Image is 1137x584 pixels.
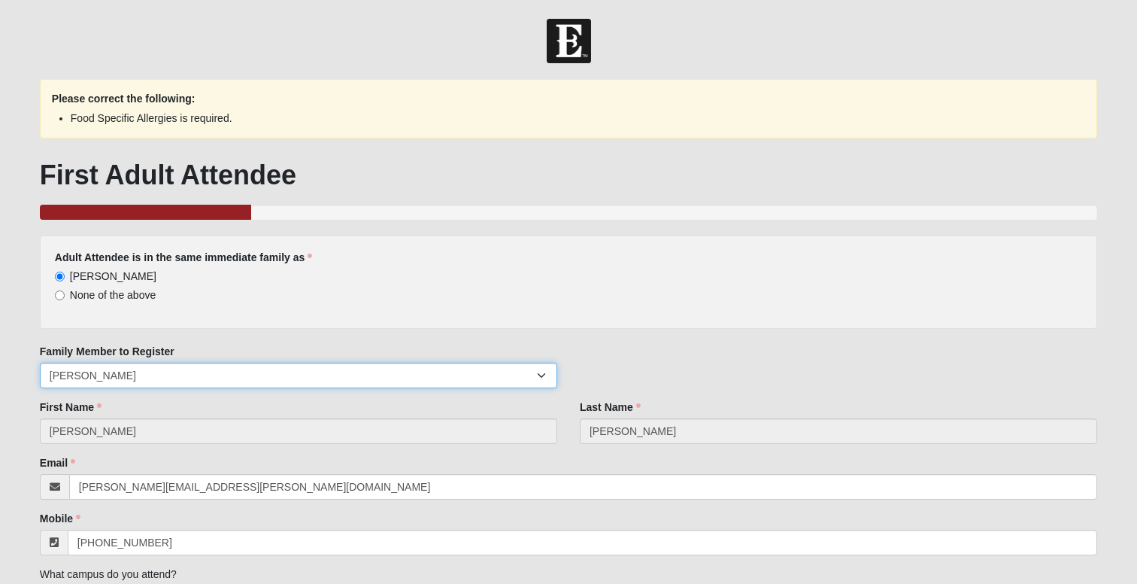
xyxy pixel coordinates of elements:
[40,344,174,359] label: Family Member to Register
[40,159,1097,191] h1: First Adult Attendee
[70,289,156,301] span: None of the above
[40,511,80,526] label: Mobile
[547,19,591,63] img: Church of Eleven22 Logo
[70,270,156,282] span: [PERSON_NAME]
[580,400,641,415] label: Last Name
[55,272,65,281] input: [PERSON_NAME]
[71,111,1066,126] li: Food Specific Allergies is required.
[40,400,102,415] label: First Name
[40,455,75,470] label: Email
[40,79,1097,138] div: Please correct the following:
[55,290,65,300] input: None of the above
[55,250,312,265] label: Adult Attendee is in the same immediate family as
